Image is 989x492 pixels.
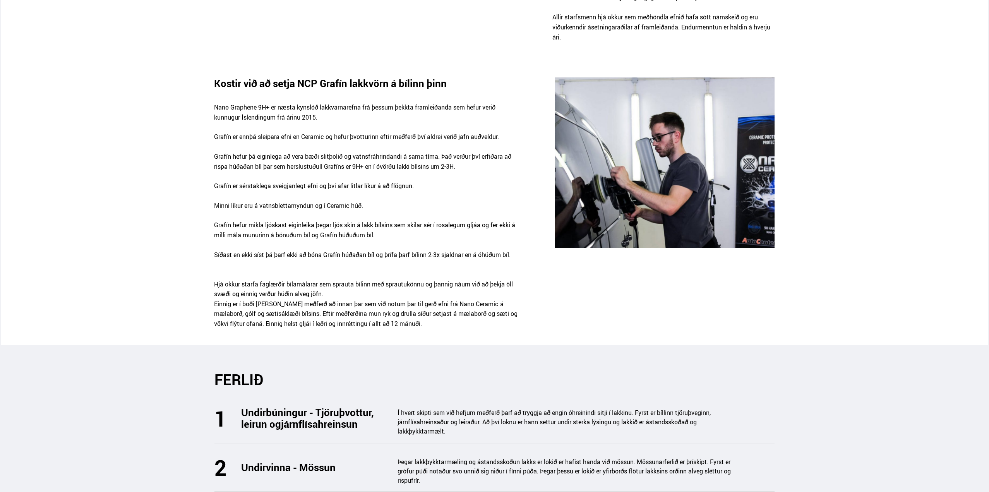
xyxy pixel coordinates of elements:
[6,3,29,26] button: Opna LiveChat spjallviðmót
[552,12,775,52] p: Allir starfsmenn hjá okkur sem meðhöndla efnið hafa sótt námskeið og eru viðurkenndir ásetningara...
[214,269,521,339] p: Hjá okkur starfa faglærðir bílamálarar sem sprauta bílinn með sprautukönnu og þannig náum við að ...
[241,461,391,473] h3: Undirvinna - Mössun
[281,417,358,431] span: járnflísahreinsun
[214,77,460,89] h3: Kostir við að setja NCP Grafín lakkvörn á bílinn þinn
[214,132,521,152] p: Grafín er ennþá sleipara efni en Ceramic og hefur þvotturinn eftir meðferð því aldrei verið jafn ...
[241,406,391,430] h3: Undirbúningur - Tjöruþvottur, leirun og
[214,201,521,221] p: Minni líkur eru á vatnsblettamyndun og í Ceramic húð.
[214,103,521,132] p: Nano Graphene 9H+ er næsta kynslóð lakkvarnarefna frá þessum þekkta framleiðanda sem hefur verið ...
[214,250,521,270] p: Síðast en ekki síst þá þarf ekki að bóna Grafín húðaðan bíl og þrífa þarf bílinn 2-3x sjaldnar en...
[398,457,736,485] p: Þegar lakkþykktarmæling og ástandsskoðun lakks er lokið er hafist handa við mössun. Mössunarferli...
[555,77,775,248] img: t2aSzQuknnt4eSqf.png
[214,181,521,201] p: Grafín er sérstaklega sveigjanlegt efni og því afar litlar líkur á að flögnun.
[214,220,521,250] p: Grafín hefur mikla ljóskast eiginleika þegar ljós skín á lakk bílsins sem skilar sér í rosalegum ...
[398,408,736,436] p: Í hvert skipti sem við hefjum meðferð þarf að tryggja að engin óhreinindi sitji í lakkinu. Fyrst ...
[214,152,521,181] p: Grafín hefur þá eiginlega að vera bæði slitþolið og vatnsfráhrindandi á sama tíma. Það verður því...
[214,371,775,388] h2: FERLIÐ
